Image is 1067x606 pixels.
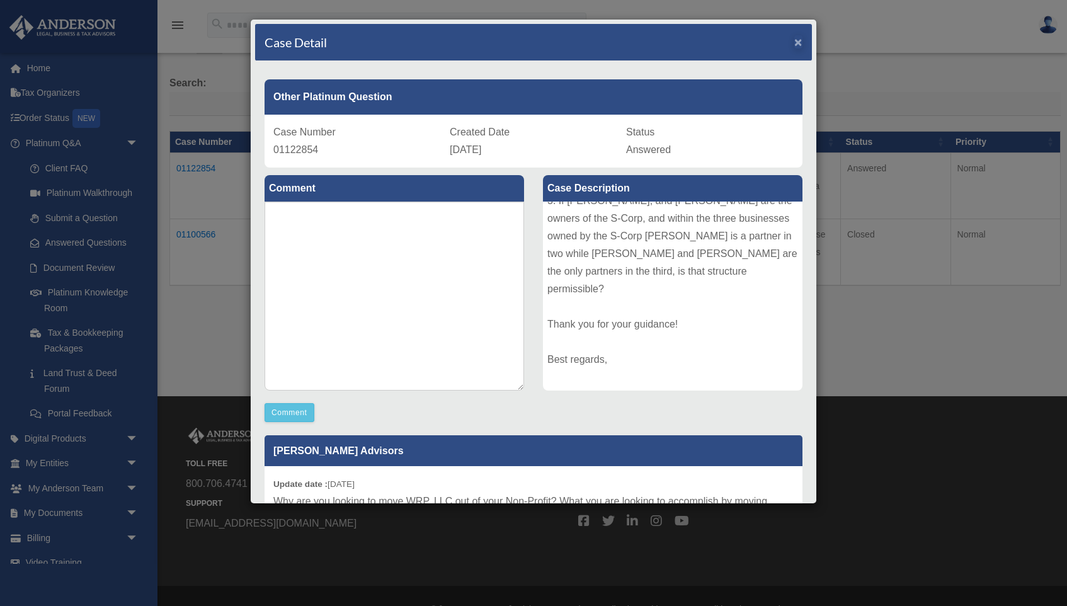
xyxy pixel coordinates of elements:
span: Created Date [450,127,510,137]
b: Update date : [273,479,328,489]
button: Close [794,35,802,49]
span: × [794,35,802,49]
label: Case Description [543,175,802,202]
h4: Case Detail [265,33,327,51]
p: Why are you looking to move WRP, LLC out of your Non-Profit? What you are looking to accomplish b... [273,493,794,528]
div: Other Platinum Question [265,79,802,115]
span: Case Number [273,127,336,137]
span: Answered [626,144,671,155]
span: 01122854 [273,144,318,155]
div: Hello, We are working to make sure we have all of our ducks in a row before our upcoming call on ... [543,202,802,391]
span: [DATE] [450,144,481,155]
p: [PERSON_NAME] Advisors [265,435,802,466]
button: Comment [265,403,314,422]
span: Status [626,127,654,137]
small: [DATE] [273,479,355,489]
label: Comment [265,175,524,202]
